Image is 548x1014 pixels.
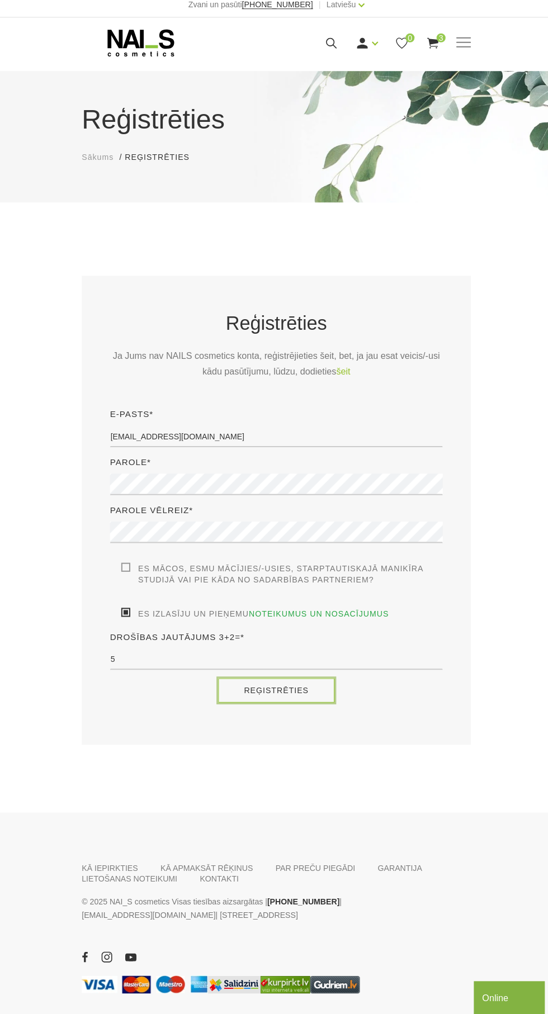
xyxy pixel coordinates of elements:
a: PAR PREČU PIEGĀDI [273,864,352,874]
span: 3 [433,41,442,50]
a: [EMAIL_ADDRESS][DOMAIN_NAME] [81,908,214,922]
p: Ja Jums nav NAILS cosmetics konta, reģistrējieties šeit, bet, ja jau esat veicis/-usi kādu pasūtī... [109,353,439,384]
a: GARANTIJA [375,864,419,874]
li: Reģistrēties [124,158,199,169]
img: Labākā cena interneta veikalos - Samsung, Cena, iPhone, Mobilie telefoni [206,975,258,993]
span: Sākums [81,159,113,168]
h2: Reģistrēties [109,315,439,342]
label: Es mācos, esmu mācījies/-usies, Starptautiskajā Manikīra studijā vai pie kāda no sadarbības partn... [120,566,439,588]
span: 0 [402,41,411,50]
a: KONTAKTI [198,874,237,884]
label: Parole* [109,459,150,473]
a: LIETOŠANAS NOTEIKUMI [81,874,176,884]
img: www.gudriem.lv/veikali/lv [308,975,357,993]
a: noteikumus un nosacījumus [247,610,385,622]
label: Drošības jautājums 3+2=* [109,633,242,646]
a: KĀ IEPIRKTIES [81,864,137,874]
a: KĀ APMAKSĀT RĒĶINUS [159,864,251,874]
a: 0 [391,44,405,58]
iframe: chat widget [470,978,542,1014]
img: Lielākais Latvijas interneta veikalu preču meklētājs [258,975,308,993]
div: Zvani un pasūti [187,6,310,19]
p: © 2025 NAI_S cosmetics Visas tiesības aizsargātas | | | [STREET_ADDRESS] [81,895,467,922]
a: Sākums [81,158,113,169]
button: Reģistrēties [216,680,332,704]
input: Lūdzu, ievadiet atbildi uz drošības jautājumu šeit [109,651,439,672]
h1: Reģistrēties [81,106,467,146]
input: E-pasts [109,430,439,451]
label: E-pasts* [109,412,152,425]
label: Parole vēlreiz* [109,507,191,520]
a: [PHONE_NUMBER] [240,8,310,17]
a: [PHONE_NUMBER] [265,895,337,908]
label: Es izlasīju un pieņemu [120,610,386,622]
a: Latviešu [324,6,353,19]
span: | [316,6,318,19]
a: https://www.gudriem.lv/veikali/lv [308,975,357,993]
a: 3 [422,44,436,58]
a: šeit [333,368,347,384]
